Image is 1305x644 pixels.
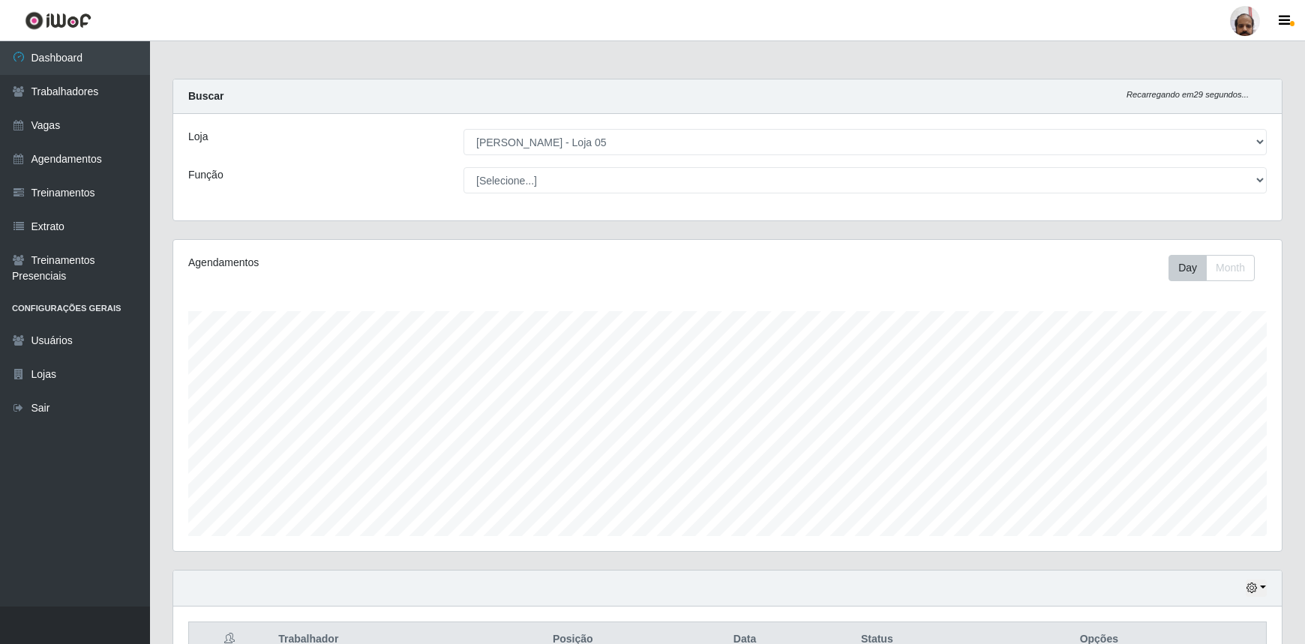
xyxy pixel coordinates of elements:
label: Função [188,167,223,183]
button: Month [1206,255,1255,281]
label: Loja [188,129,208,145]
button: Day [1168,255,1207,281]
div: Toolbar with button groups [1168,255,1267,281]
div: First group [1168,255,1255,281]
strong: Buscar [188,90,223,102]
img: CoreUI Logo [25,11,91,30]
div: Agendamentos [188,255,625,271]
i: Recarregando em 29 segundos... [1126,90,1249,99]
